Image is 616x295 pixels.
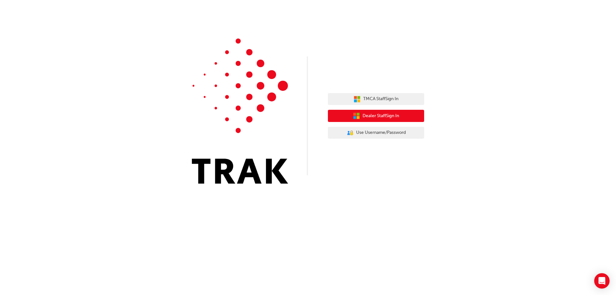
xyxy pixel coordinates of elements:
span: Use Username/Password [356,129,406,136]
div: Open Intercom Messenger [594,273,610,289]
span: TMCA Staff Sign In [363,95,398,103]
img: Trak [192,39,288,184]
button: Use Username/Password [328,127,424,139]
span: Dealer Staff Sign In [363,112,399,120]
button: Dealer StaffSign In [328,110,424,122]
button: TMCA StaffSign In [328,93,424,105]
